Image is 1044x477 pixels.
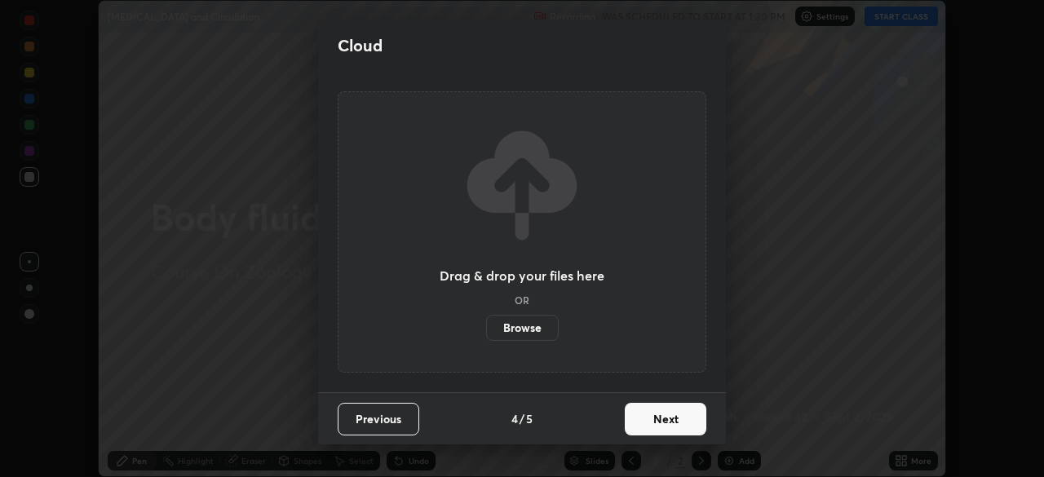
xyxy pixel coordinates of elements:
[338,35,383,56] h2: Cloud
[338,403,419,435] button: Previous
[440,269,604,282] h3: Drag & drop your files here
[625,403,706,435] button: Next
[520,410,524,427] h4: /
[511,410,518,427] h4: 4
[526,410,533,427] h4: 5
[515,295,529,305] h5: OR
